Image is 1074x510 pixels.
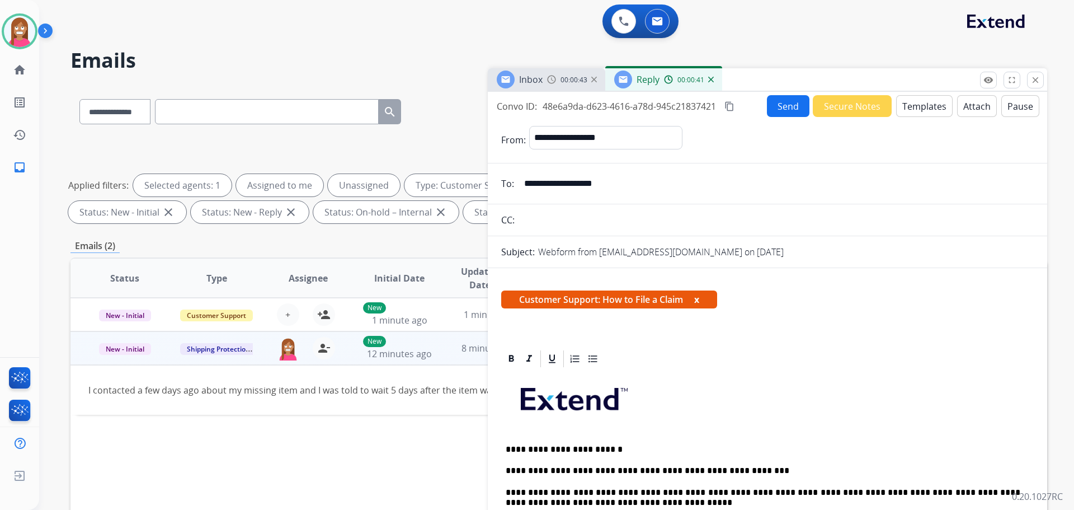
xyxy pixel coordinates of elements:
p: Emails (2) [70,239,120,253]
mat-icon: fullscreen [1007,75,1017,85]
div: Status: On-hold - Customer [463,201,616,223]
mat-icon: close [1030,75,1040,85]
button: Secure Notes [813,95,892,117]
span: 1 minute ago [464,308,519,321]
mat-icon: search [383,105,397,119]
div: Type: Customer Support [404,174,546,196]
span: 1 minute ago [372,314,427,326]
div: Status: New - Reply [191,201,309,223]
mat-icon: home [13,63,26,77]
span: Reply [637,73,660,86]
button: Attach [957,95,997,117]
span: New - Initial [99,310,151,321]
button: Templates [896,95,953,117]
div: Underline [544,350,560,367]
img: agent-avatar [277,337,299,361]
mat-icon: list_alt [13,96,26,109]
span: Updated Date [455,265,506,292]
mat-icon: close [434,205,447,219]
p: From: [501,133,526,147]
button: x [694,293,699,306]
p: To: [501,177,514,190]
mat-icon: history [13,128,26,142]
p: Webform from [EMAIL_ADDRESS][DOMAIN_NAME] on [DATE] [538,245,784,259]
p: Subject: [501,245,535,259]
div: I contacted a few days ago about my missing item and I was told to wait 5 days after the item was... [88,383,846,397]
img: avatar [4,16,35,47]
span: Status [110,272,139,285]
span: 8 minutes ago [461,342,521,354]
div: Unassigned [328,174,400,196]
span: Customer Support [180,310,253,321]
span: 00:00:43 [560,76,587,85]
span: New - Initial [99,343,151,355]
span: Type [206,272,227,285]
div: Bold [503,350,520,367]
mat-icon: close [162,205,175,219]
mat-icon: close [284,205,298,219]
div: Italic [521,350,538,367]
span: Shipping Protection [180,343,257,355]
div: Assigned to me [236,174,323,196]
div: Bullet List [585,350,601,367]
p: 0.20.1027RC [1012,490,1063,503]
span: Inbox [519,73,543,86]
div: Selected agents: 1 [133,174,232,196]
mat-icon: content_copy [724,101,734,111]
mat-icon: person_add [317,308,331,321]
button: + [277,303,299,326]
div: Status: New - Initial [68,201,186,223]
span: + [285,308,290,321]
button: Pause [1001,95,1039,117]
mat-icon: person_remove [317,341,331,355]
button: Send [767,95,809,117]
span: 48e6a9da-d623-4616-a78d-945c21837421 [543,100,716,113]
div: Status: On-hold – Internal [313,201,459,223]
p: Applied filters: [68,179,129,192]
mat-icon: remove_red_eye [983,75,993,85]
p: Convo ID: [497,100,537,113]
p: New [363,302,386,314]
span: Customer Support: How to File a Claim [501,291,717,308]
span: Initial Date [374,272,425,285]
p: New [363,336,386,347]
span: 00:00:41 [677,76,704,85]
mat-icon: inbox [13,161,26,174]
span: Assignee [289,272,328,285]
span: 12 minutes ago [367,348,432,360]
h2: Emails [70,49,1047,72]
p: CC: [501,213,515,227]
div: Ordered List [567,350,583,367]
